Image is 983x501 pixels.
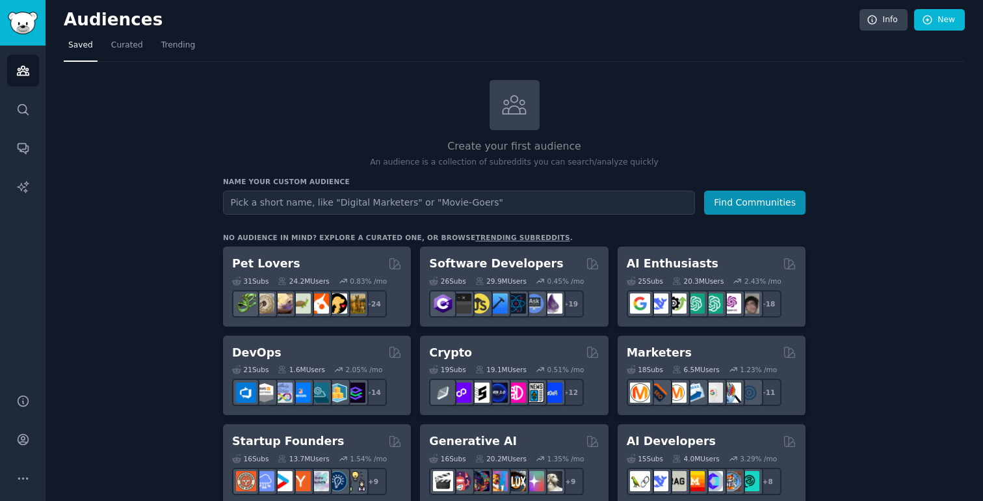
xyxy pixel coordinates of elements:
[506,471,526,491] img: FluxAI
[309,383,329,403] img: platformengineering
[291,293,311,314] img: turtle
[309,471,329,491] img: indiehackers
[157,35,200,62] a: Trending
[542,383,562,403] img: defi_
[542,293,562,314] img: elixir
[345,383,365,403] img: PlatformEngineers
[506,293,526,314] img: reactnative
[475,454,527,463] div: 20.2M Users
[754,379,781,406] div: + 11
[627,256,718,272] h2: AI Enthusiasts
[291,471,311,491] img: ycombinator
[272,383,293,403] img: Docker_DevOps
[557,379,584,406] div: + 12
[740,365,777,374] div: 1.23 % /mo
[721,383,741,403] img: MarketingResearch
[111,40,143,51] span: Curated
[232,433,344,450] h2: Startup Founders
[754,290,781,318] div: + 18
[685,471,705,491] img: MistralAI
[223,191,695,215] input: Pick a short name, like "Digital Marketers" or "Movie-Goers"
[627,365,663,374] div: 18 Sub s
[547,365,584,374] div: 0.51 % /mo
[703,383,723,403] img: googleads
[547,454,584,463] div: 1.35 % /mo
[488,383,508,403] img: web3
[744,277,781,286] div: 2.43 % /mo
[666,471,687,491] img: Rag
[721,471,741,491] img: llmops
[107,35,148,62] a: Curated
[542,471,562,491] img: DreamBooth
[630,471,650,491] img: LangChain
[557,468,584,495] div: + 9
[859,9,908,31] a: Info
[739,383,759,403] img: OnlineMarketing
[429,454,465,463] div: 16 Sub s
[429,256,563,272] h2: Software Developers
[429,277,465,286] div: 26 Sub s
[740,454,777,463] div: 3.29 % /mo
[236,383,256,403] img: azuredevops
[648,293,668,314] img: DeepSeek
[469,471,490,491] img: deepdream
[223,177,806,186] h3: Name your custom audience
[223,139,806,155] h2: Create your first audience
[557,290,584,318] div: + 19
[672,365,720,374] div: 6.5M Users
[278,277,329,286] div: 24.2M Users
[309,293,329,314] img: cockatiel
[524,383,544,403] img: CryptoNews
[627,433,716,450] h2: AI Developers
[488,293,508,314] img: iOSProgramming
[64,10,859,31] h2: Audiences
[469,383,490,403] img: ethstaker
[254,383,274,403] img: AWS_Certified_Experts
[232,277,269,286] div: 31 Sub s
[451,471,471,491] img: dalle2
[360,290,387,318] div: + 24
[672,277,724,286] div: 20.3M Users
[739,471,759,491] img: AIDevelopersSociety
[666,293,687,314] img: AItoolsCatalog
[350,454,387,463] div: 1.54 % /mo
[360,379,387,406] div: + 14
[232,365,269,374] div: 21 Sub s
[433,293,453,314] img: csharp
[451,293,471,314] img: software
[161,40,195,51] span: Trending
[630,293,650,314] img: GoogleGeminiAI
[672,454,720,463] div: 4.0M Users
[223,157,806,169] p: An audience is a collection of subreddits you can search/analyze quickly
[433,383,453,403] img: ethfinance
[8,12,38,34] img: GummySearch logo
[469,293,490,314] img: learnjavascript
[236,471,256,491] img: EntrepreneurRideAlong
[272,293,293,314] img: leopardgeckos
[721,293,741,314] img: OpenAIDev
[68,40,93,51] span: Saved
[345,471,365,491] img: growmybusiness
[685,383,705,403] img: Emailmarketing
[232,256,300,272] h2: Pet Lovers
[429,345,472,361] h2: Crypto
[451,383,471,403] img: 0xPolygon
[685,293,705,314] img: chatgpt_promptDesign
[488,471,508,491] img: sdforall
[666,383,687,403] img: AskMarketing
[648,383,668,403] img: bigseo
[278,365,325,374] div: 1.6M Users
[64,35,98,62] a: Saved
[704,191,806,215] button: Find Communities
[648,471,668,491] img: DeepSeek
[272,471,293,491] img: startup
[350,277,387,286] div: 0.83 % /mo
[327,383,347,403] img: aws_cdk
[433,471,453,491] img: aivideo
[547,277,584,286] div: 0.45 % /mo
[345,293,365,314] img: dogbreed
[524,293,544,314] img: AskComputerScience
[475,234,570,241] a: trending subreddits
[703,293,723,314] img: chatgpt_prompts_
[739,293,759,314] img: ArtificalIntelligence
